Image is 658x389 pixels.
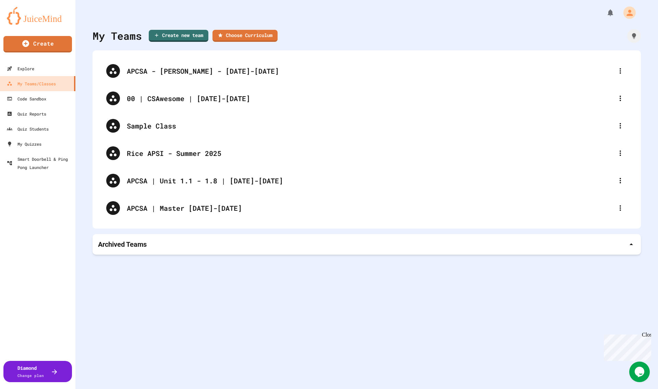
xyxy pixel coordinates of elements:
div: APCSA | Unit 1.1 - 1.8 | [DATE]-[DATE] [127,175,613,186]
div: Rice APSI - Summer 2025 [99,139,634,167]
div: Rice APSI - Summer 2025 [127,148,613,158]
div: Smart Doorbell & Ping Pong Launcher [7,155,73,171]
img: logo-orange.svg [7,7,69,25]
a: Choose Curriculum [212,30,278,42]
div: My Teams [93,28,142,44]
div: APCSA - [PERSON_NAME] - [DATE]-[DATE] [99,57,634,85]
div: Quiz Reports [7,110,46,118]
a: Create [3,36,72,52]
div: Code Sandbox [7,95,46,103]
div: My Notifications [594,7,616,19]
div: My Account [616,5,637,21]
div: 00 | CSAwesome | [DATE]-[DATE] [99,85,634,112]
button: DiamondChange plan [3,361,72,382]
a: Create new team [149,30,208,42]
div: Sample Class [127,121,613,131]
div: APCSA | Unit 1.1 - 1.8 | [DATE]-[DATE] [99,167,634,194]
div: Sample Class [99,112,634,139]
div: Diamond [17,364,44,379]
div: How it works [627,29,641,43]
iframe: chat widget [601,332,651,361]
div: APCSA | Master [DATE]-[DATE] [127,203,613,213]
div: APCSA | Master [DATE]-[DATE] [99,194,634,222]
div: Explore [7,64,34,73]
iframe: chat widget [629,362,651,382]
div: My Teams/Classes [7,80,56,88]
span: Change plan [17,373,44,378]
div: My Quizzes [7,140,41,148]
div: Chat with us now!Close [3,3,47,44]
div: 00 | CSAwesome | [DATE]-[DATE] [127,93,613,104]
p: Archived Teams [98,240,147,249]
div: APCSA - [PERSON_NAME] - [DATE]-[DATE] [127,66,613,76]
div: Quiz Students [7,125,49,133]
